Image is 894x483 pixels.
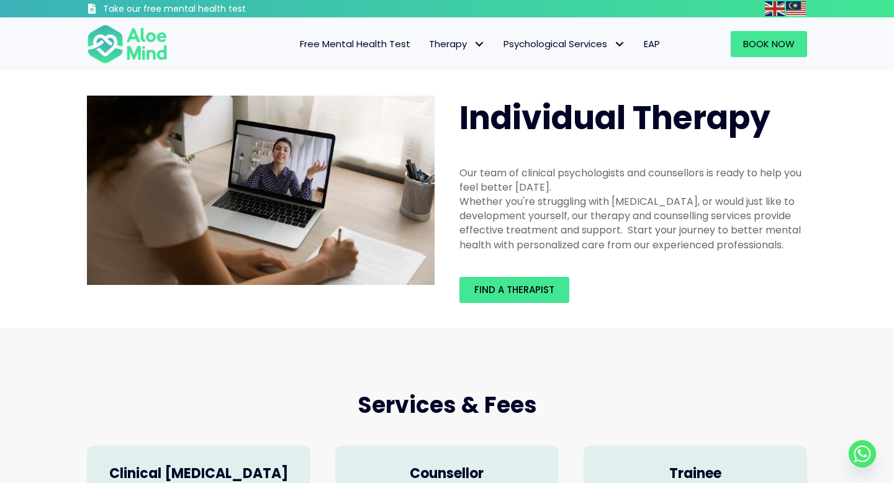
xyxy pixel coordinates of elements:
[765,1,785,16] img: en
[459,95,770,140] span: Individual Therapy
[765,1,786,16] a: English
[731,31,807,57] a: Book Now
[87,3,312,17] a: Take our free mental health test
[503,37,625,50] span: Psychological Services
[420,31,494,57] a: TherapyTherapy: submenu
[184,31,669,57] nav: Menu
[103,3,312,16] h3: Take our free mental health test
[87,96,435,286] img: Therapy online individual
[470,35,488,53] span: Therapy: submenu
[459,194,807,252] div: Whether you're struggling with [MEDICAL_DATA], or would just like to development yourself, our th...
[786,1,807,16] a: Malay
[743,37,795,50] span: Book Now
[644,37,660,50] span: EAP
[459,166,807,194] div: Our team of clinical psychologists and counsellors is ready to help you feel better [DATE].
[429,37,485,50] span: Therapy
[634,31,669,57] a: EAP
[494,31,634,57] a: Psychological ServicesPsychological Services: submenu
[291,31,420,57] a: Free Mental Health Test
[87,24,168,65] img: Aloe mind Logo
[786,1,806,16] img: ms
[610,35,628,53] span: Psychological Services: submenu
[474,283,554,296] span: Find a therapist
[849,440,876,467] a: Whatsapp
[459,277,569,303] a: Find a therapist
[300,37,410,50] span: Free Mental Health Test
[358,389,537,421] span: Services & Fees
